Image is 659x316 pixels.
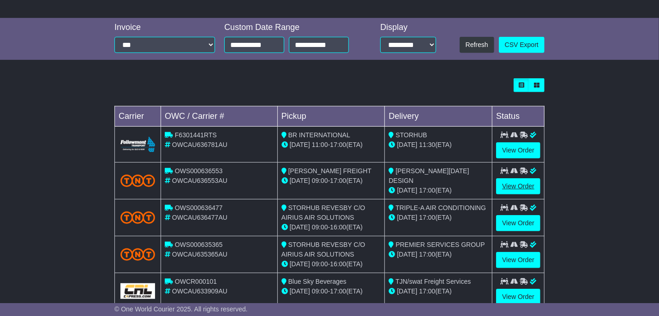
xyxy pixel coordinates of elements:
[492,106,545,127] td: Status
[397,214,417,221] span: [DATE]
[290,141,310,148] span: [DATE]
[282,241,365,258] span: STORHUB REVESBY C/O AIRIUS AIR SOLUTIONS
[385,106,492,127] td: Delivery
[389,167,469,184] span: [PERSON_NAME][DATE] DESIGN
[114,305,248,313] span: © One World Courier 2025. All rights reserved.
[496,142,540,158] a: View Order
[496,178,540,194] a: View Order
[397,251,417,258] span: [DATE]
[389,250,488,259] div: (ETA)
[389,140,488,150] div: (ETA)
[290,260,310,268] span: [DATE]
[330,141,346,148] span: 17:00
[496,215,540,231] a: View Order
[172,177,228,184] span: OWCAU636553AU
[419,251,435,258] span: 17:00
[290,287,310,295] span: [DATE]
[397,141,417,148] span: [DATE]
[288,131,350,139] span: BR INTERNATIONAL
[175,278,217,285] span: OWCR000101
[312,260,328,268] span: 09:00
[419,214,435,221] span: 17:00
[120,283,155,299] img: GetCarrierServiceLogo
[282,287,381,296] div: - (ETA)
[312,177,328,184] span: 09:00
[290,177,310,184] span: [DATE]
[389,287,488,296] div: (ETA)
[389,213,488,222] div: (ETA)
[282,176,381,186] div: - (ETA)
[288,167,371,175] span: [PERSON_NAME] FREIGHT
[330,177,346,184] span: 17:00
[114,23,215,33] div: Invoice
[282,259,381,269] div: - (ETA)
[395,204,486,211] span: TRIPLE-A AIR CONDITIONING
[496,289,540,305] a: View Order
[460,37,494,53] button: Refresh
[282,204,365,221] span: STORHUB REVESBY C/O AIRIUS AIR SOLUTIONS
[380,23,436,33] div: Display
[161,106,278,127] td: OWC / Carrier #
[282,140,381,150] div: - (ETA)
[397,287,417,295] span: [DATE]
[288,278,347,285] span: Blue Sky Beverages
[120,211,155,224] img: TNT_Domestic.png
[282,222,381,232] div: - (ETA)
[419,187,435,194] span: 17:00
[175,131,217,139] span: F6301441RTS
[419,141,435,148] span: 11:30
[499,37,545,53] a: CSV Export
[389,186,488,195] div: (ETA)
[277,106,385,127] td: Pickup
[172,141,228,148] span: OWCAU636781AU
[120,137,155,152] img: Followmont_Transport.png
[330,223,346,231] span: 16:00
[120,248,155,261] img: TNT_Domestic.png
[175,241,223,248] span: OWS000635365
[172,214,228,221] span: OWCAU636477AU
[312,141,328,148] span: 11:00
[395,278,471,285] span: TJN/swat Freight Services
[395,131,427,139] span: STORHUB
[172,287,228,295] span: OWCAU633909AU
[290,223,310,231] span: [DATE]
[419,287,435,295] span: 17:00
[330,287,346,295] span: 17:00
[397,187,417,194] span: [DATE]
[330,260,346,268] span: 16:00
[312,287,328,295] span: 09:00
[496,252,540,268] a: View Order
[175,167,223,175] span: OWS000636553
[312,223,328,231] span: 09:00
[120,175,155,187] img: TNT_Domestic.png
[172,251,228,258] span: OWCAU635365AU
[175,204,223,211] span: OWS000636477
[115,106,161,127] td: Carrier
[224,23,361,33] div: Custom Date Range
[395,241,485,248] span: PREMIER SERVICES GROUP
